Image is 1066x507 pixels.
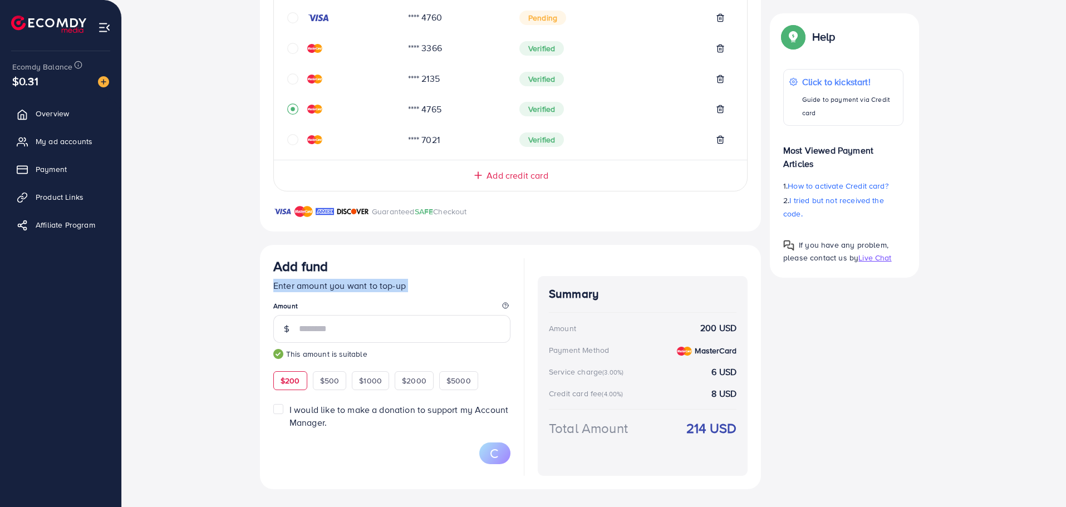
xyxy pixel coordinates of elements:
p: Click to kickstart! [802,75,897,88]
h4: Summary [549,287,736,301]
span: Verified [519,72,564,86]
svg: circle [287,73,298,85]
svg: circle [287,134,298,145]
span: Live Chat [858,252,891,263]
p: 2. [783,194,903,220]
a: Payment [8,158,113,180]
small: This amount is suitable [273,348,510,360]
small: (3.00%) [602,368,623,377]
a: Affiliate Program [8,214,113,236]
p: 1. [783,179,903,193]
p: Enter amount you want to top-up [273,279,510,292]
span: $1000 [359,375,382,386]
h3: Add fund [273,258,328,274]
img: credit [307,44,322,53]
div: Amount [549,323,576,334]
span: Add credit card [487,169,548,182]
a: Product Links [8,186,113,208]
span: $2000 [402,375,426,386]
span: Verified [519,102,564,116]
span: SAFE [415,206,434,217]
legend: Amount [273,301,510,315]
svg: record circle [287,104,298,115]
span: Payment [36,164,67,175]
span: Ecomdy Balance [12,61,72,72]
span: My ad accounts [36,136,92,147]
img: Popup guide [783,240,794,251]
span: $5000 [446,375,471,386]
span: $0.31 [12,73,38,89]
p: Guide to payment via Credit card [802,93,897,120]
span: Overview [36,108,69,119]
img: Popup guide [783,27,803,47]
span: Verified [519,132,564,147]
span: I would like to make a donation to support my Account Manager. [289,403,508,429]
p: Help [812,30,836,43]
img: menu [98,21,111,34]
img: image [98,76,109,87]
strong: 8 USD [711,387,736,400]
svg: circle [287,43,298,54]
span: How to activate Credit card? [788,180,888,191]
div: Total Amount [549,419,628,438]
img: credit [307,135,322,144]
span: $200 [281,375,300,386]
a: Overview [8,102,113,125]
iframe: Chat [1019,457,1058,499]
strong: 6 USD [711,366,736,378]
span: Affiliate Program [36,219,95,230]
img: guide [273,349,283,359]
div: Payment Method [549,344,609,356]
img: credit [307,105,322,114]
span: If you have any problem, please contact us by [783,239,888,263]
strong: 200 USD [700,322,736,334]
img: brand [316,205,334,218]
img: brand [273,205,292,218]
div: Credit card fee [549,388,627,399]
strong: 214 USD [686,419,736,438]
small: (4.00%) [602,390,623,398]
span: I tried but not received the code. [783,195,884,219]
strong: MasterCard [695,345,736,356]
p: Most Viewed Payment Articles [783,135,903,170]
img: credit [677,347,692,356]
img: credit [307,75,322,83]
span: Pending [519,11,566,25]
span: Verified [519,41,564,56]
span: Product Links [36,191,83,203]
div: Service charge [549,366,627,377]
span: $500 [320,375,340,386]
svg: circle [287,12,298,23]
img: brand [294,205,313,218]
p: Guaranteed Checkout [372,205,467,218]
img: credit [307,13,330,22]
img: logo [11,16,86,33]
a: My ad accounts [8,130,113,152]
img: brand [337,205,369,218]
